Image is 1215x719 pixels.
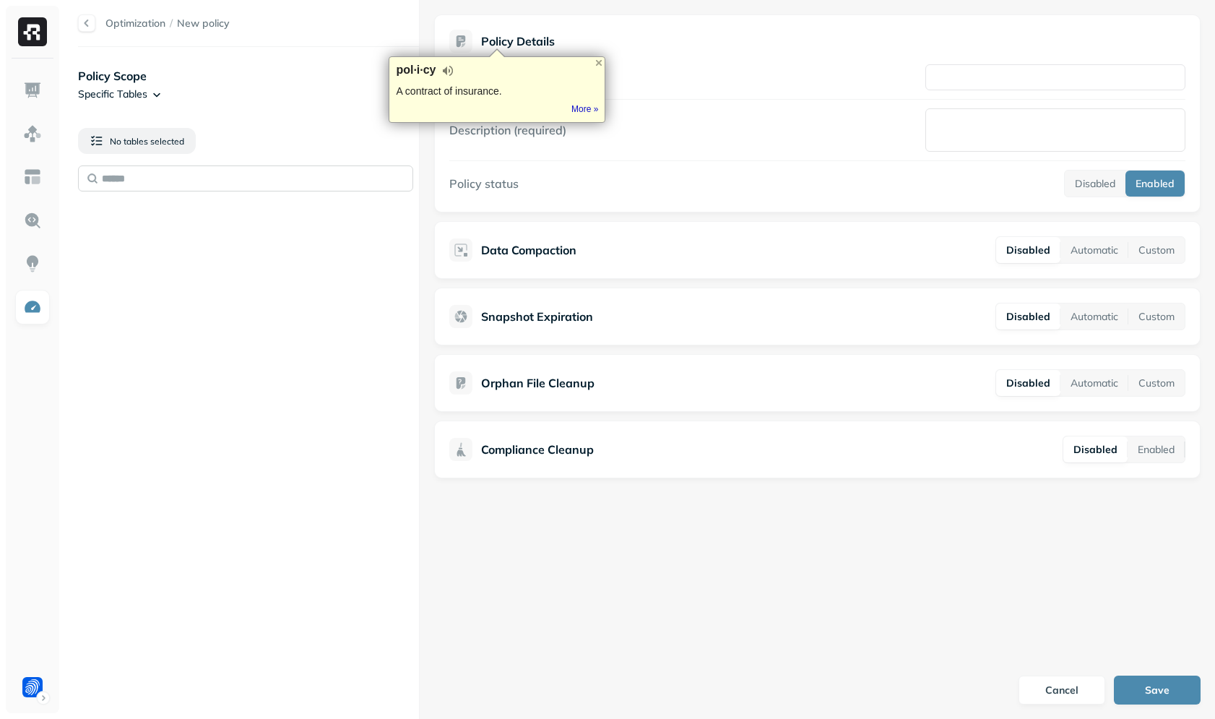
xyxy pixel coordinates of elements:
button: Disabled [1065,171,1125,197]
p: Snapshot Expiration [481,308,593,325]
img: Insights [23,254,42,273]
nav: breadcrumb [105,17,230,30]
button: Disabled [996,237,1060,263]
button: No tables selected [78,128,196,154]
img: Assets [23,124,42,143]
button: Cancel [1019,676,1105,705]
button: Automatic [1060,237,1128,263]
p: Orphan File Cleanup [481,374,594,392]
img: Ryft [18,17,47,46]
img: Asset Explorer [23,168,42,186]
img: Optimization [23,298,42,317]
img: Query Explorer [23,211,42,230]
button: Custom [1128,237,1185,263]
p: Policy Details [481,34,555,48]
button: Automatic [1060,370,1128,396]
button: Enabled [1128,436,1185,462]
p: Data Compaction [481,241,576,259]
button: Disabled [996,303,1060,330]
button: Save [1114,676,1201,705]
button: Enabled [1125,171,1185,197]
label: Description (required) [449,123,566,137]
img: Dashboard [23,81,42,100]
span: No tables selected [110,136,184,147]
button: Custom [1128,370,1185,396]
p: / [170,17,173,30]
p: Optimization [105,17,165,30]
p: Specific Tables [78,87,147,101]
span: New policy [177,17,230,30]
p: Policy Scope [78,67,419,85]
button: Custom [1128,303,1185,330]
button: Disabled [1063,436,1128,462]
img: Forter [22,677,43,697]
button: Automatic [1060,303,1128,330]
label: Policy status [449,176,519,191]
p: Compliance Cleanup [481,441,594,458]
button: Disabled [996,370,1060,396]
